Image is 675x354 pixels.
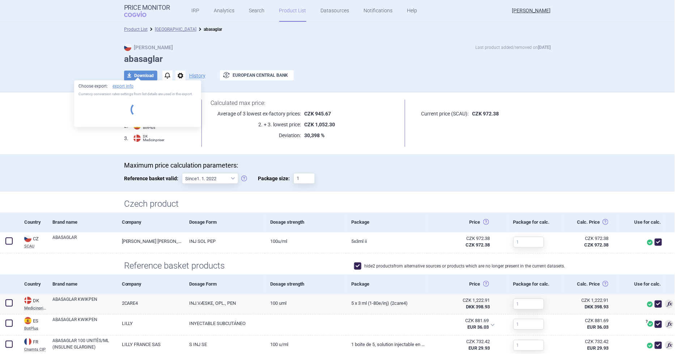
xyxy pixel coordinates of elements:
[148,26,196,33] li: Cyprus
[220,70,294,80] button: European Central Bank
[305,111,331,117] strong: CZK 945.67
[116,212,184,232] div: Company
[432,297,490,310] abbr: SP-CAU-010 Dánsko
[265,212,346,232] div: Dosage strength
[47,212,116,232] div: Brand name
[346,274,427,294] div: Package
[587,324,608,330] strong: EUR 36.03
[508,274,562,294] div: Package for calc.
[354,262,565,270] label: hide 2 products from alternative sources or products which are no longer present in the current d...
[184,232,265,250] a: INJ SOL PEP
[184,315,265,332] a: INYECTABLE SUBCUTÁNEO
[562,274,617,294] div: Calc. Price
[116,336,184,353] a: LILLY FRANCE SAS
[24,338,31,345] img: France
[567,317,608,324] div: CZK 881.69
[562,212,617,232] div: Calc. Price
[184,212,265,232] div: Dosage Form
[24,317,31,324] img: Spain
[124,11,157,17] span: COGVIO
[665,341,674,350] span: Lowest price
[124,54,551,64] h1: abasaglar
[189,73,205,78] button: History
[24,338,47,346] div: FR
[466,304,490,309] strong: DKK 398.93
[24,326,47,330] abbr: BotPlus
[513,299,544,309] input: 1
[24,297,31,304] img: Denmark
[184,274,265,294] div: Dosage Form
[116,274,184,294] div: Company
[24,317,47,325] div: ES
[508,212,562,232] div: Package for calc.
[24,235,31,242] img: Czech Republic
[265,336,346,353] a: 100 U/ml
[78,92,197,97] p: Currency conversion rates settings from list details are used in the export.
[124,199,551,209] h1: Czech product
[52,296,116,309] a: ABASAGLAR KWIKPEN
[19,337,47,351] a: FRFRCnamts CIP
[432,338,490,345] div: CZK 732.42
[665,300,674,308] span: 3rd lowest price
[19,274,47,294] div: Country
[538,45,551,50] strong: [DATE]
[204,27,222,32] strong: abasaglar
[143,135,164,142] span: DK Medicinpriser
[562,315,617,333] a: CZK 881.69EUR 36.03
[346,294,427,312] a: 5 x 3 ml (1-80E/Inj) (2care4)
[475,44,551,51] p: Last product added/removed on
[124,4,170,11] strong: Price Monitor
[466,242,490,248] strong: CZK 972.38
[585,304,608,309] strong: DKK 398.93
[427,274,508,294] div: Price
[124,26,148,33] li: Product List
[124,135,128,142] span: 3 .
[124,44,131,51] img: CZ
[124,27,148,32] a: Product List
[562,294,617,313] a: CZK 1,222.91DKK 398.93
[124,71,157,81] button: Download
[432,317,489,330] abbr: SP-CAU-010 Španělsko
[52,337,116,350] a: ABASAGLAR 100 UNITÉS/ML (INSULINE GLARGINE)
[211,110,301,117] p: Average of 3 lowest ex-factory prices:
[427,212,508,232] div: Price
[513,340,544,351] input: 1
[19,296,47,310] a: DKDKMedicinpriser
[19,234,47,248] a: CZCZSCAU
[414,110,468,117] p: Current price (SCAU):
[346,232,427,250] a: 5X3ML II
[19,316,47,330] a: ESESBotPlus
[124,161,551,169] p: Maximum price calculation parameters:
[432,235,490,242] div: CZK 972.38
[584,242,608,248] strong: CZK 972.38
[567,297,608,304] div: CZK 1,222.91
[133,135,141,142] img: Denmark
[24,235,47,243] div: CZ
[112,83,133,89] a: export info
[432,338,490,351] abbr: SP-CAU-010 Francie
[184,336,265,353] a: S INJ SE
[587,345,608,351] strong: EUR 29.93
[47,274,116,294] div: Brand name
[617,212,665,232] div: Use for calc.
[124,261,551,271] h1: Reference basket products
[124,173,182,184] span: Reference basket valid:
[116,315,184,332] a: LILLY
[116,232,184,250] a: [PERSON_NAME] [PERSON_NAME] NEDERLAND B.V., [GEOGRAPHIC_DATA]
[52,234,116,247] a: ABASAGLAR
[469,345,490,351] strong: EUR 29.93
[513,319,544,330] input: 1
[472,111,499,117] strong: CZK 972.38
[468,324,489,330] strong: EUR 36.03
[617,274,665,294] div: Use for calc.
[124,45,173,50] strong: [PERSON_NAME]
[265,232,346,250] a: 100U/ML
[567,235,608,242] div: CZK 972.38
[24,306,47,310] abbr: Medicinpriser
[562,232,617,251] a: CZK 972.38CZK 972.38
[645,320,649,324] span: ?
[184,294,265,312] a: INJ.VÆSKE, OPL., PEN
[116,294,184,312] a: 2CARE4
[665,320,674,329] span: 2nd lowest price
[24,297,47,305] div: DK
